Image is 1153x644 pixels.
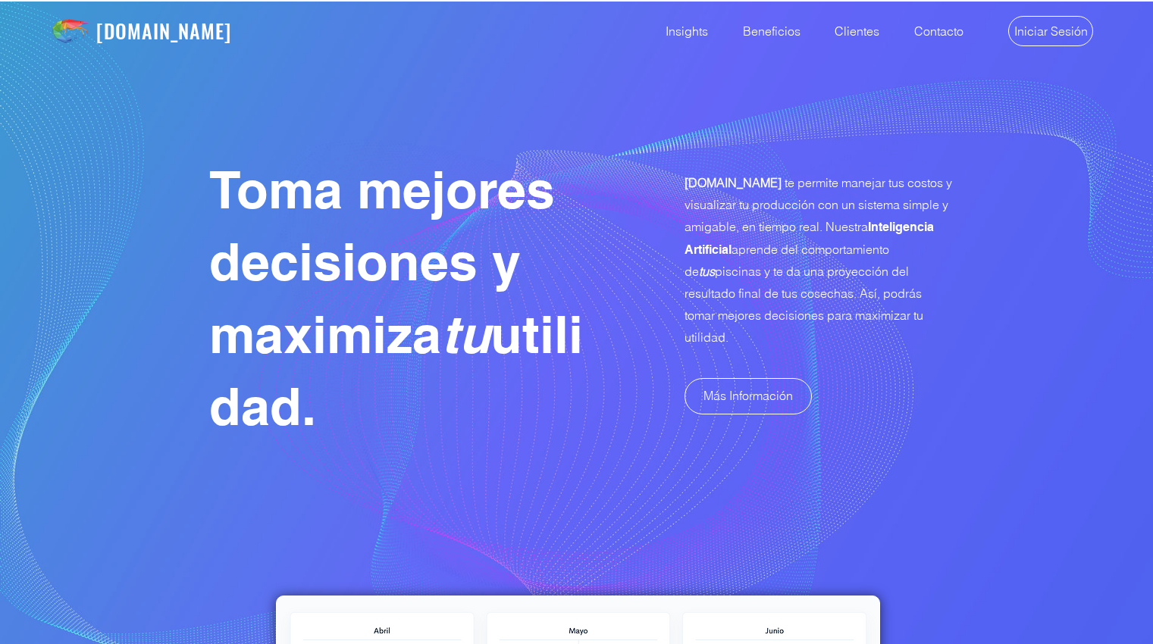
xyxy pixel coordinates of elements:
a: Beneficios [719,1,812,61]
a: Insights [641,1,719,61]
p: Clientes [827,1,887,61]
p: Beneficios [735,1,808,61]
nav: Site [641,1,975,61]
a: [DOMAIN_NAME] [96,16,232,45]
span: te permite manejar tus costos y visualizar tu producción con un sistema simple y amigable, en tie... [685,175,952,345]
a: Iniciar Sesión [1008,16,1093,46]
a: Más Información [685,378,812,414]
a: Clientes [812,1,891,61]
span: tus [699,264,715,279]
span: [DOMAIN_NAME] [685,175,782,190]
span: tu [441,304,490,365]
span: Inteligencia Artificial [685,220,934,257]
span: Iniciar Sesión [1014,23,1088,39]
span: Más Información [703,387,793,404]
p: Insights [658,1,716,61]
p: Contacto [907,1,971,61]
a: Contacto [891,1,975,61]
span: Toma mejores decisiones y maximiza utilidad. [209,159,583,437]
